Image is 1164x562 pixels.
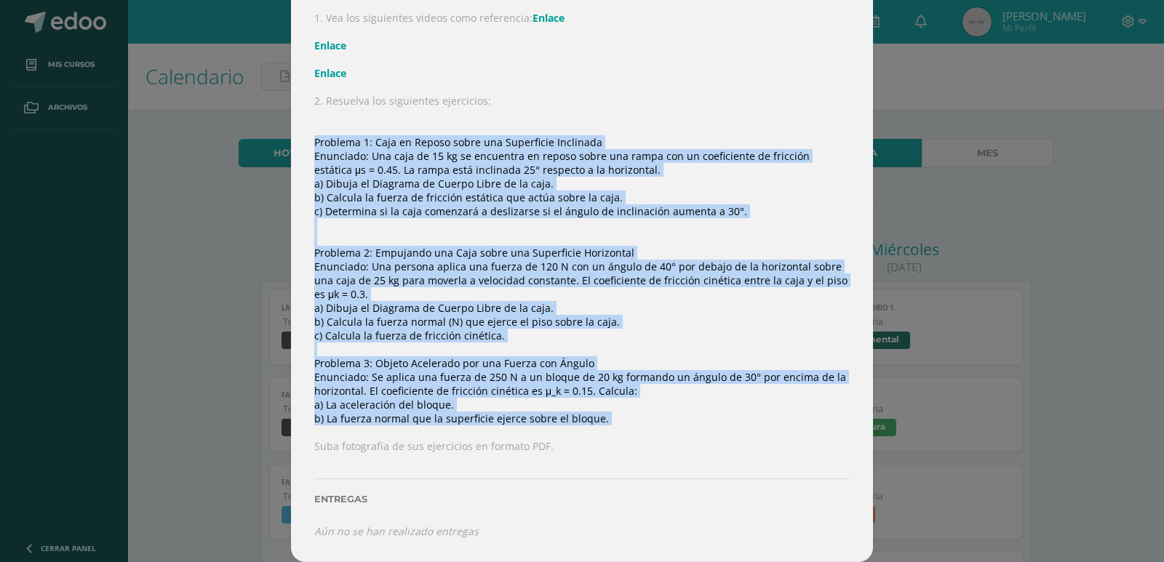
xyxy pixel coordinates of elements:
[533,11,565,25] a: Enlace
[314,39,346,52] a: Enlace
[314,66,346,80] a: Enlace
[314,524,479,538] i: Aún no se han realizado entregas
[314,494,850,505] label: Entregas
